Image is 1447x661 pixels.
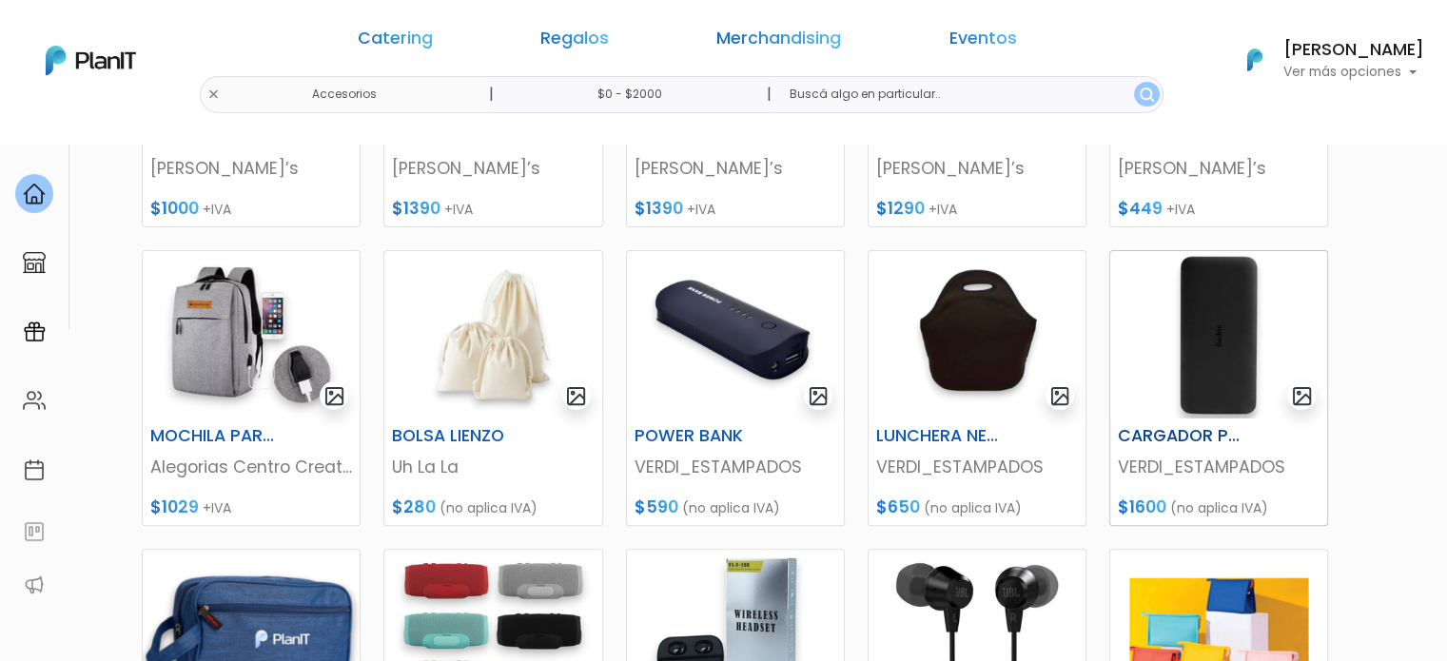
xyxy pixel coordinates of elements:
img: partners-52edf745621dab592f3b2c58e3bca9d71375a7ef29c3b500c9f145b62cc070d4.svg [23,574,46,596]
img: gallery-light [565,385,587,407]
img: thumb_Captura_de_pantalla_2024-08-21_122816.png [627,251,844,418]
img: gallery-light [1291,385,1313,407]
div: ¿Necesitás ayuda? [98,18,274,55]
img: campaigns-02234683943229c281be62815700db0a1741e53638e28bf9629b52c665b00959.svg [23,321,46,343]
p: [PERSON_NAME]’s [1118,156,1320,181]
span: +IVA [444,200,473,219]
p: Uh La La [392,455,594,479]
img: thumb_image__copia___copia_-Photoroom__24_.jpg [384,251,601,418]
input: Buscá algo en particular.. [773,76,1163,113]
span: +IVA [687,200,715,219]
span: (no aplica IVA) [1170,498,1268,517]
p: [PERSON_NAME]’s [150,156,352,181]
a: Catering [358,30,433,53]
img: gallery-light [1049,385,1071,407]
a: Eventos [948,30,1016,53]
span: (no aplica IVA) [924,498,1022,517]
span: $1000 [150,197,199,220]
span: $1390 [392,197,440,220]
span: $650 [876,496,920,518]
p: [PERSON_NAME]’s [635,156,836,181]
p: | [488,83,493,106]
a: gallery-light BOLSA LIENZO Uh La La $280 (no aplica IVA) [383,250,602,526]
img: home-e721727adea9d79c4d83392d1f703f7f8bce08238fde08b1acbfd93340b81755.svg [23,183,46,205]
p: Alegorias Centro Creativo [150,455,352,479]
img: thumb_image__copia___copia___copia___copia___copia___copia___copia___copia___copia_-Photoroom__18... [143,251,360,418]
img: search_button-432b6d5273f82d61273b3651a40e1bd1b912527efae98b1b7a1b2c0702e16a8d.svg [1140,87,1154,102]
img: calendar-87d922413cdce8b2cf7b7f5f62616a5cf9e4887200fb71536465627b3292af00.svg [23,458,46,481]
img: thumb_Captura_de_pantalla_2024-08-21_125216.png [869,251,1085,418]
p: Ver más opciones [1283,66,1424,79]
h6: LUNCHERA NEOPRENO [865,426,1015,446]
a: Merchandising [716,30,841,53]
span: +IVA [1166,200,1195,219]
a: gallery-light LUNCHERA NEOPRENO VERDI_ESTAMPADOS $650 (no aplica IVA) [868,250,1086,526]
img: gallery-light [323,385,345,407]
p: VERDI_ESTAMPADOS [1118,455,1320,479]
span: $1290 [876,197,925,220]
span: +IVA [203,200,231,219]
p: | [766,83,771,106]
a: Regalos [540,30,609,53]
p: [PERSON_NAME]’s [392,156,594,181]
p: VERDI_ESTAMPADOS [876,455,1078,479]
span: (no aplica IVA) [682,498,780,517]
img: people-662611757002400ad9ed0e3c099ab2801c6687ba6c219adb57efc949bc21e19d.svg [23,389,46,412]
a: gallery-light MOCHILA PARA LAPTOP Alegorias Centro Creativo $1029 +IVA [142,250,361,526]
h6: CARGADOR POWER BANK [1106,426,1257,446]
h6: BOLSA LIENZO [381,426,531,446]
img: thumb_2000___2000-Photoroom_-_2024-09-25T163418.722.jpg [1110,251,1327,418]
span: +IVA [929,200,957,219]
img: gallery-light [808,385,830,407]
img: feedback-78b5a0c8f98aac82b08bfc38622c3050aee476f2c9584af64705fc4e61158814.svg [23,520,46,543]
span: (no aplica IVA) [440,498,538,517]
img: PlanIt Logo [46,46,136,75]
img: close-6986928ebcb1d6c9903e3b54e860dbc4d054630f23adef3a32610726dff6a82b.svg [207,88,220,101]
h6: MOCHILA PARA LAPTOP [139,426,289,446]
span: $1600 [1118,496,1166,518]
button: PlanIt Logo [PERSON_NAME] Ver más opciones [1222,35,1424,85]
span: $280 [392,496,436,518]
p: [PERSON_NAME]’s [876,156,1078,181]
img: marketplace-4ceaa7011d94191e9ded77b95e3339b90024bf715f7c57f8cf31f2d8c509eaba.svg [23,251,46,274]
h6: [PERSON_NAME] [1283,42,1424,59]
span: $1029 [150,496,199,518]
h6: POWER BANK [623,426,773,446]
a: gallery-light POWER BANK VERDI_ESTAMPADOS $590 (no aplica IVA) [626,250,845,526]
a: gallery-light CARGADOR POWER BANK VERDI_ESTAMPADOS $1600 (no aplica IVA) [1109,250,1328,526]
span: $590 [635,496,678,518]
img: PlanIt Logo [1234,39,1276,81]
p: VERDI_ESTAMPADOS [635,455,836,479]
span: $1390 [635,197,683,220]
span: $449 [1118,197,1163,220]
span: +IVA [203,498,231,517]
